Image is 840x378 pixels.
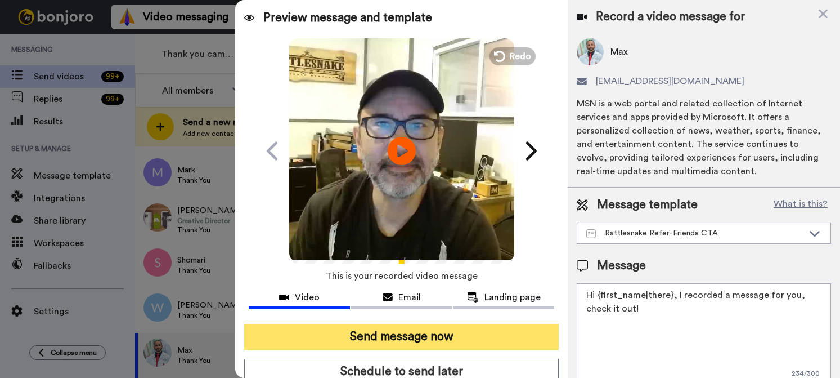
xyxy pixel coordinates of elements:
div: MSN is a web portal and related collection of Internet services and apps provided by Microsoft. I... [577,97,831,178]
button: Send message now [244,324,559,350]
img: Message-temps.svg [586,229,596,238]
span: Email [398,291,421,304]
span: [EMAIL_ADDRESS][DOMAIN_NAME] [596,74,744,88]
span: Message [597,257,646,274]
span: Video [295,291,320,304]
span: Landing page [484,291,541,304]
div: Rattlesnake Refer-Friends CTA [586,228,803,239]
span: This is your recorded video message [326,264,478,288]
button: What is this? [770,197,831,214]
span: Message template [597,197,698,214]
